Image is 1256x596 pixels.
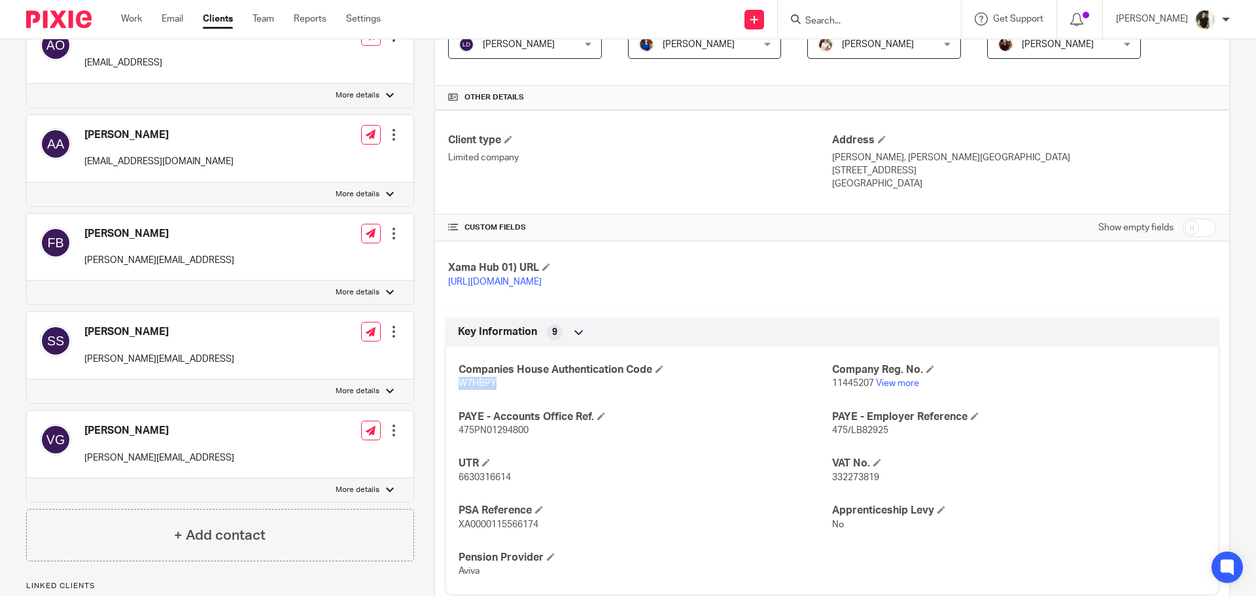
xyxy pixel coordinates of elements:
a: View more [876,379,919,388]
p: Linked clients [26,581,414,591]
img: Kayleigh%20Henson.jpeg [818,37,833,52]
p: More details [336,287,379,298]
p: More details [336,189,379,200]
p: [PERSON_NAME] [1116,12,1188,26]
p: [GEOGRAPHIC_DATA] [832,177,1216,190]
span: Other details [464,92,524,103]
span: [PERSON_NAME] [483,40,555,49]
span: Get Support [993,14,1043,24]
input: Search [804,16,922,27]
label: Show empty fields [1098,221,1174,234]
a: Email [162,12,183,26]
span: [PERSON_NAME] [842,40,914,49]
h4: Companies House Authentication Code [459,363,832,377]
img: svg%3E [40,29,71,61]
h4: PAYE - Employer Reference [832,410,1206,424]
span: 332273819 [832,473,879,482]
a: Clients [203,12,233,26]
h4: PSA Reference [459,504,832,517]
span: 9 [552,326,557,339]
img: svg%3E [40,128,71,160]
h4: Client type [448,133,832,147]
img: Nicole.jpeg [638,37,654,52]
span: [PERSON_NAME] [1022,40,1094,49]
img: svg%3E [40,424,71,455]
p: [STREET_ADDRESS] [832,164,1216,177]
p: Limited company [448,151,832,164]
h4: + Add contact [174,525,266,546]
p: [PERSON_NAME], [PERSON_NAME][GEOGRAPHIC_DATA] [832,151,1216,164]
h4: UTR [459,457,832,470]
h4: Pension Provider [459,551,832,565]
span: 475PN01294800 [459,426,529,435]
img: Janice%20Tang.jpeg [1195,9,1215,30]
span: XA0000115566174 [459,520,538,529]
span: W7HBPY [459,379,497,388]
p: More details [336,485,379,495]
img: MaxAcc_Sep21_ElliDeanPhoto_030.jpg [998,37,1013,52]
p: [PERSON_NAME][EMAIL_ADDRESS] [84,353,234,366]
span: No [832,520,844,529]
a: Team [253,12,274,26]
h4: CUSTOM FIELDS [448,222,832,233]
h4: Apprenticeship Levy [832,504,1206,517]
a: Settings [346,12,381,26]
span: Aviva [459,567,480,576]
h4: Address [832,133,1216,147]
h4: [PERSON_NAME] [84,325,234,339]
span: 475/LB82925 [832,426,888,435]
h4: Company Reg. No. [832,363,1206,377]
a: Work [121,12,142,26]
span: [PERSON_NAME] [663,40,735,49]
h4: Xama Hub 01) URL [448,261,832,275]
h4: VAT No. [832,457,1206,470]
img: Pixie [26,10,92,28]
h4: [PERSON_NAME] [84,424,234,438]
span: 11445207 [832,379,874,388]
a: Reports [294,12,326,26]
h4: [PERSON_NAME] [84,128,234,142]
span: Key Information [458,325,537,339]
p: [EMAIL_ADDRESS][DOMAIN_NAME] [84,155,234,168]
img: svg%3E [40,227,71,258]
p: [PERSON_NAME][EMAIL_ADDRESS] [84,254,234,267]
img: svg%3E [459,37,474,52]
h4: PAYE - Accounts Office Ref. [459,410,832,424]
p: [EMAIL_ADDRESS] [84,56,164,69]
span: 6630316614 [459,473,511,482]
p: [PERSON_NAME][EMAIL_ADDRESS] [84,451,234,465]
p: More details [336,90,379,101]
img: svg%3E [40,325,71,357]
a: [URL][DOMAIN_NAME] [448,277,542,287]
p: More details [336,386,379,396]
h4: [PERSON_NAME] [84,227,234,241]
